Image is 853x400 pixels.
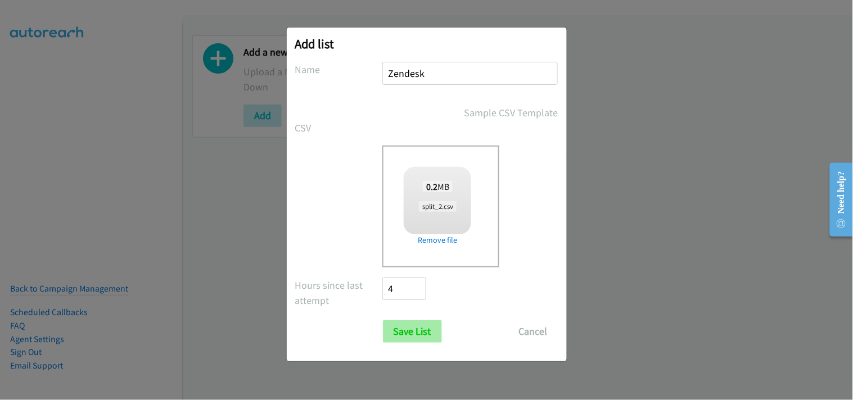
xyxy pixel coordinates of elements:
[295,36,558,52] h2: Add list
[821,155,853,244] iframe: Resource Center
[464,105,558,120] a: Sample CSV Template
[419,201,457,212] span: split_2.csv
[383,320,442,343] input: Save List
[426,181,437,192] strong: 0.2
[508,320,558,343] button: Cancel
[295,278,383,308] label: Hours since last attempt
[423,181,453,192] span: MB
[295,120,383,135] label: CSV
[295,62,383,77] label: Name
[404,234,471,246] a: Remove file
